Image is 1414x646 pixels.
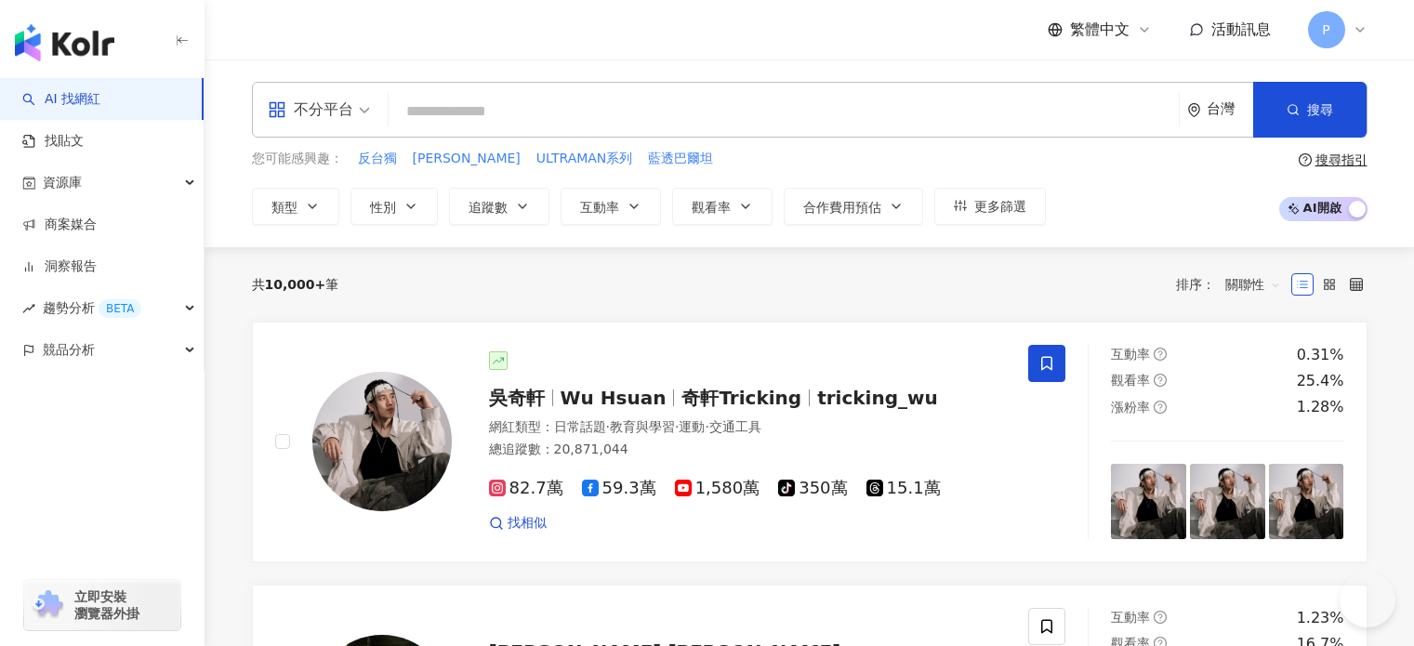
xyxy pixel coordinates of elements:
[265,277,326,292] span: 10,000+
[709,419,761,434] span: 交通工具
[1211,20,1271,38] span: 活動訊息
[449,188,549,225] button: 追蹤數
[554,419,606,434] span: 日常話題
[489,441,1007,459] div: 總追蹤數 ： 20,871,044
[15,24,114,61] img: logo
[1154,611,1167,624] span: question-circle
[22,257,97,276] a: 洞察報告
[30,590,66,620] img: chrome extension
[252,150,343,168] span: 您可能感興趣：
[22,132,84,151] a: 找貼文
[22,216,97,234] a: 商案媒合
[370,200,396,215] span: 性別
[489,514,547,533] a: 找相似
[43,329,95,371] span: 競品分析
[610,419,675,434] span: 教育與學習
[561,387,667,409] span: Wu Hsuan
[535,149,634,169] button: ULTRAMAN系列
[252,322,1368,562] a: KOL Avatar吳奇軒Wu Hsuan奇軒Trickingtricking_wu網紅類型：日常話題·教育與學習·運動·交通工具總追蹤數：20,871,04482.7萬59.3萬1,580萬3...
[675,479,760,498] span: 1,580萬
[489,387,545,409] span: 吳奇軒
[1154,374,1167,387] span: question-circle
[1307,102,1333,117] span: 搜尋
[1190,464,1265,539] img: post-image
[1297,608,1344,628] div: 1.23%
[705,419,708,434] span: ·
[1207,101,1253,117] div: 台灣
[1154,348,1167,361] span: question-circle
[489,479,563,498] span: 82.7萬
[1297,397,1344,417] div: 1.28%
[679,419,705,434] span: 運動
[784,188,923,225] button: 合作費用預估
[24,580,180,630] a: chrome extension立即安裝 瀏覽器外掛
[1111,400,1150,415] span: 漲粉率
[312,372,452,511] img: KOL Avatar
[489,418,1007,437] div: 網紅類型 ：
[1322,20,1329,40] span: P
[1111,464,1186,539] img: post-image
[358,150,397,168] span: 反台獨
[692,200,731,215] span: 觀看率
[357,149,398,169] button: 反台獨
[974,199,1026,214] span: 更多篩選
[1340,572,1395,627] iframe: Help Scout Beacon - Open
[1269,464,1344,539] img: post-image
[672,188,773,225] button: 觀看率
[74,588,139,622] span: 立即安裝 瀏覽器外掛
[22,302,35,315] span: rise
[412,149,522,169] button: [PERSON_NAME]
[1176,270,1291,299] div: 排序：
[817,387,938,409] span: tricking_wu
[648,150,713,168] span: 藍透巴爾坦
[681,387,801,409] span: 奇軒Tricking
[1111,347,1150,362] span: 互動率
[582,479,656,498] span: 59.3萬
[99,299,141,318] div: BETA
[1315,152,1368,167] div: 搜尋指引
[1297,345,1344,365] div: 0.31%
[580,200,619,215] span: 互動率
[803,200,881,215] span: 合作費用預估
[778,479,847,498] span: 350萬
[606,419,610,434] span: ·
[469,200,508,215] span: 追蹤數
[43,287,141,329] span: 趨勢分析
[1253,82,1367,138] button: 搜尋
[350,188,438,225] button: 性別
[1154,401,1167,414] span: question-circle
[1225,270,1281,299] span: 關聯性
[1187,103,1201,117] span: environment
[271,200,297,215] span: 類型
[536,150,633,168] span: ULTRAMAN系列
[508,514,547,533] span: 找相似
[43,162,82,204] span: 資源庫
[561,188,661,225] button: 互動率
[934,188,1046,225] button: 更多篩選
[675,419,679,434] span: ·
[647,149,714,169] button: 藍透巴爾坦
[252,277,339,292] div: 共 筆
[268,95,353,125] div: 不分平台
[1111,373,1150,388] span: 觀看率
[866,479,941,498] span: 15.1萬
[1070,20,1130,40] span: 繁體中文
[252,188,339,225] button: 類型
[22,90,100,109] a: searchAI 找網紅
[1111,610,1150,625] span: 互動率
[413,150,521,168] span: [PERSON_NAME]
[1297,371,1344,391] div: 25.4%
[268,100,286,119] span: appstore
[1299,153,1312,166] span: question-circle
